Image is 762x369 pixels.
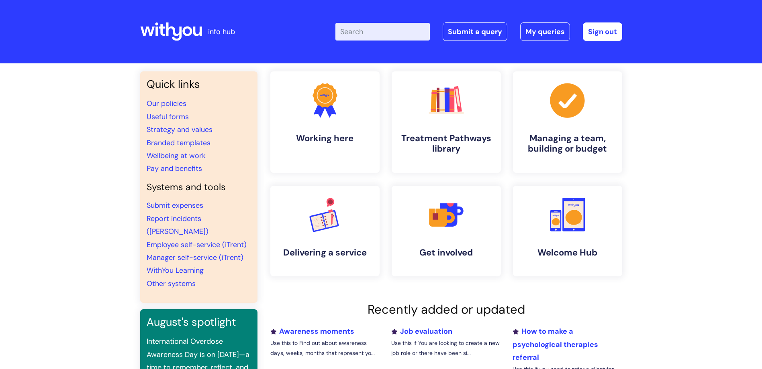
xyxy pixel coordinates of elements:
[277,133,373,144] h4: Working here
[147,201,203,210] a: Submit expenses
[147,316,251,328] h3: August's spotlight
[520,22,570,41] a: My queries
[147,240,247,249] a: Employee self-service (iTrent)
[147,138,210,148] a: Branded templates
[391,326,452,336] a: Job evaluation
[270,302,622,317] h2: Recently added or updated
[335,23,430,41] input: Search
[392,186,501,276] a: Get involved
[398,133,494,154] h4: Treatment Pathways library
[147,214,208,236] a: Report incidents ([PERSON_NAME])
[335,22,622,41] div: | -
[270,186,380,276] a: Delivering a service
[147,164,202,173] a: Pay and benefits
[147,151,206,160] a: Wellbeing at work
[513,326,598,362] a: How to make a psychological therapies referral
[392,71,501,173] a: Treatment Pathways library
[208,25,235,38] p: info hub
[519,247,616,258] h4: Welcome Hub
[513,71,622,173] a: Managing a team, building or budget
[398,247,494,258] h4: Get involved
[147,266,204,275] a: WithYou Learning
[277,247,373,258] h4: Delivering a service
[391,338,501,358] p: Use this if You are looking to create a new job role or there have been si...
[270,71,380,173] a: Working here
[583,22,622,41] a: Sign out
[147,78,251,91] h3: Quick links
[147,112,189,122] a: Useful forms
[147,253,243,262] a: Manager self-service (iTrent)
[513,186,622,276] a: Welcome Hub
[270,326,354,336] a: Awareness moments
[147,279,196,288] a: Other systems
[147,182,251,193] h4: Systems and tools
[270,338,380,358] p: Use this to Find out about awareness days, weeks, months that represent yo...
[519,133,616,154] h4: Managing a team, building or budget
[147,99,186,108] a: Our policies
[147,125,212,134] a: Strategy and values
[443,22,507,41] a: Submit a query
